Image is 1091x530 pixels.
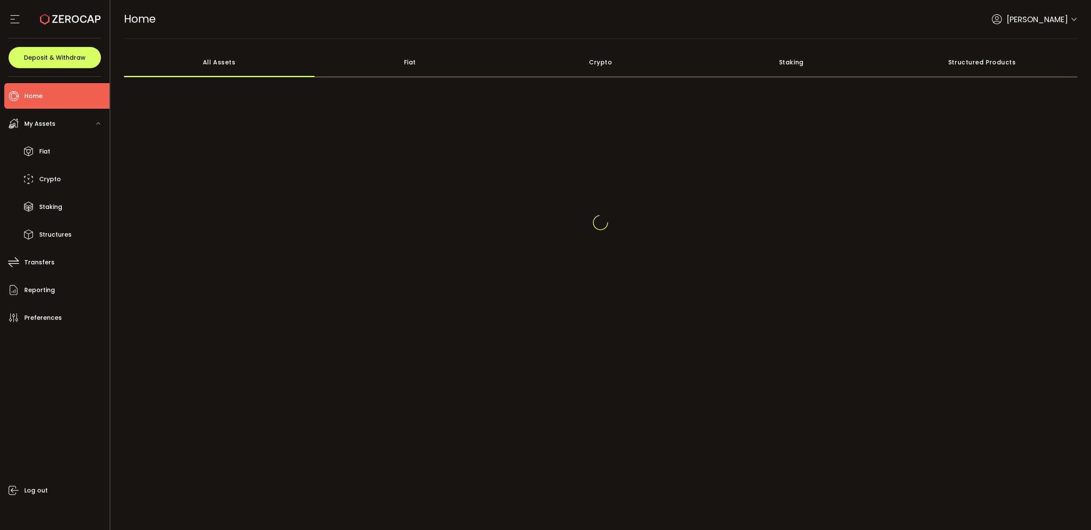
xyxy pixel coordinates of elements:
[505,47,696,77] div: Crypto
[1007,14,1068,25] span: [PERSON_NAME]
[696,47,887,77] div: Staking
[24,484,48,497] span: Log out
[9,47,101,68] button: Deposit & Withdraw
[315,47,505,77] div: Fiat
[39,145,50,158] span: Fiat
[124,12,156,26] span: Home
[39,173,61,185] span: Crypto
[39,229,72,241] span: Structures
[24,90,43,102] span: Home
[24,118,55,130] span: My Assets
[124,47,315,77] div: All Assets
[887,47,1078,77] div: Structured Products
[24,256,55,269] span: Transfers
[24,284,55,296] span: Reporting
[24,312,62,324] span: Preferences
[24,55,86,61] span: Deposit & Withdraw
[39,201,62,213] span: Staking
